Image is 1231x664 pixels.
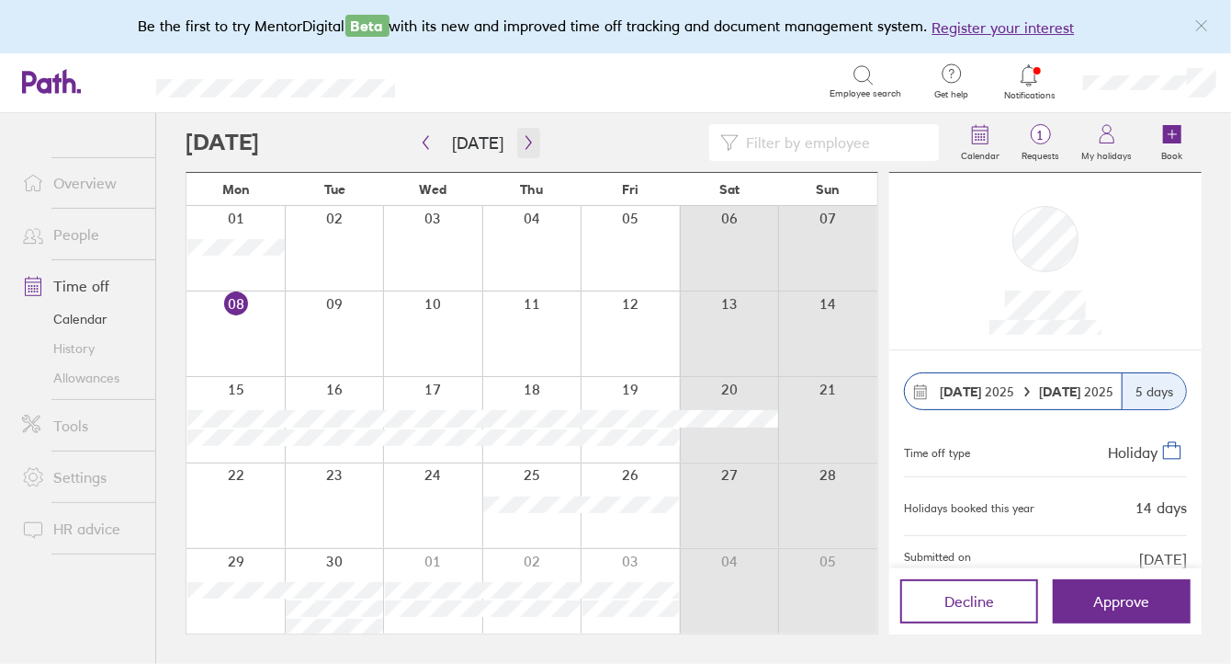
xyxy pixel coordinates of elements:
[7,510,155,547] a: HR advice
[1151,145,1194,162] label: Book
[520,182,543,197] span: Thu
[1011,145,1070,162] label: Requests
[7,304,155,334] a: Calendar
[1070,145,1143,162] label: My holidays
[904,440,970,462] div: Time off type
[1139,551,1187,567] span: [DATE]
[950,113,1011,172] a: Calendar
[7,334,155,363] a: History
[904,502,1034,515] div: Holidays booked this year
[941,384,982,400] strong: [DATE]
[999,63,1059,101] a: Notifications
[719,182,740,197] span: Sat
[904,551,971,567] span: Submitted on
[941,384,1015,399] span: 2025
[7,216,155,253] a: People
[950,145,1011,162] label: Calendar
[900,579,1038,624] button: Decline
[1011,113,1070,172] a: 1Requests
[139,15,1093,39] div: Be the first to try MentorDigital with its new and improved time off tracking and document manage...
[944,593,994,610] span: Decline
[739,125,928,160] input: Filter by employee
[7,268,155,304] a: Time off
[7,165,155,201] a: Overview
[1108,444,1158,463] span: Holiday
[1094,593,1150,610] span: Approve
[816,182,840,197] span: Sun
[1122,373,1186,409] div: 5 days
[1070,113,1143,172] a: My holidays
[622,182,638,197] span: Fri
[7,363,155,393] a: Allowances
[222,182,250,197] span: Mon
[7,407,155,444] a: Tools
[1011,128,1070,143] span: 1
[7,459,155,496] a: Settings
[1135,499,1187,516] div: 14 days
[1040,384,1114,399] span: 2025
[830,88,901,99] span: Employee search
[345,15,390,37] span: Beta
[1053,579,1191,624] button: Approve
[932,17,1075,39] button: Register your interest
[921,89,981,100] span: Get help
[1040,384,1085,400] strong: [DATE]
[445,73,491,89] div: Search
[420,182,447,197] span: Wed
[999,90,1059,101] span: Notifications
[324,182,345,197] span: Tue
[437,128,518,158] button: [DATE]
[1143,113,1202,172] a: Book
